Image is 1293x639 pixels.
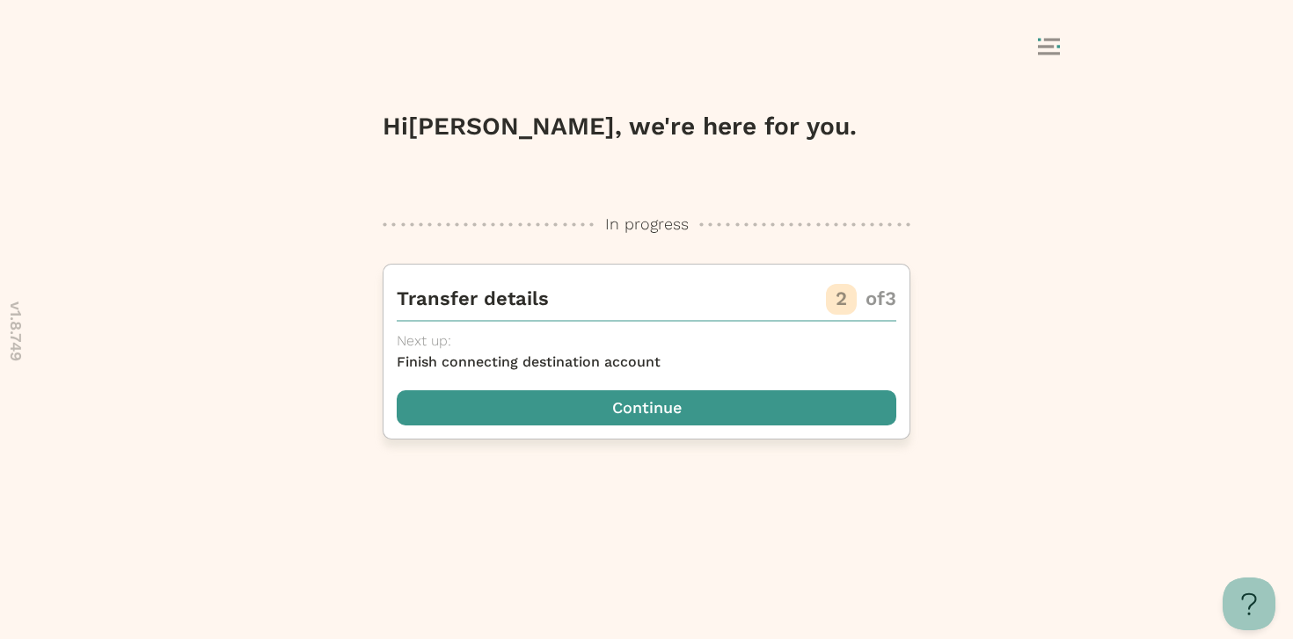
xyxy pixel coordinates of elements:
[383,112,857,141] span: Hi [PERSON_NAME] , we're here for you.
[866,285,896,313] p: of 3
[1223,577,1275,630] iframe: Help Scout Beacon - Open
[4,301,27,361] p: v 1.8.749
[397,330,896,352] p: Next up:
[605,213,689,236] p: In progress
[397,352,896,373] p: Finish connecting destination account
[397,390,896,425] button: Continue
[397,285,549,313] p: Transfer details
[836,285,847,313] p: 2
